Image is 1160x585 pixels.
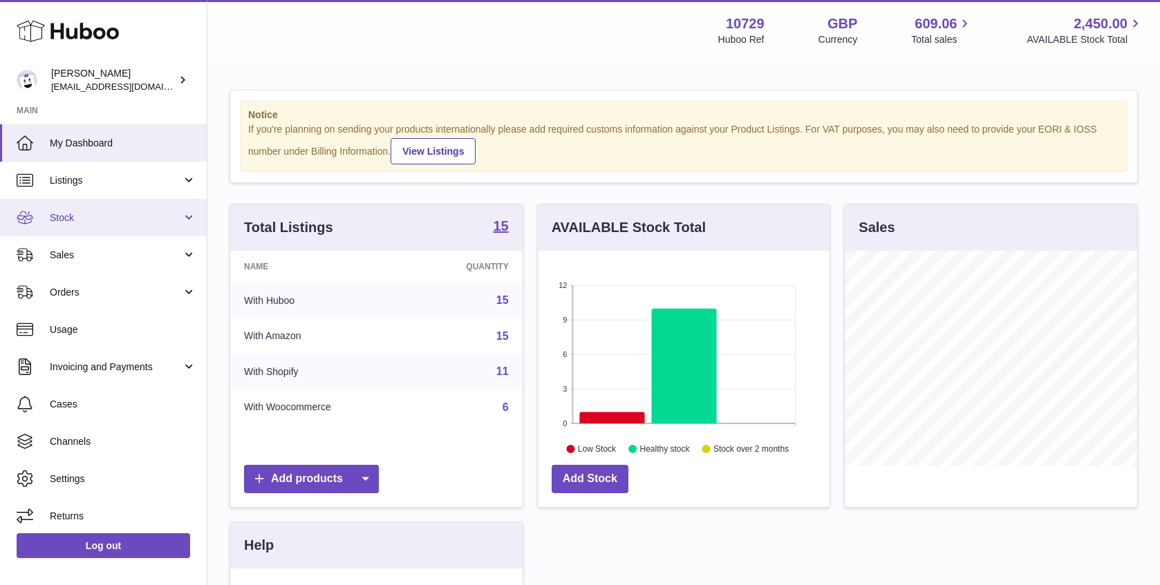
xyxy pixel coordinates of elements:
div: [PERSON_NAME] [51,67,176,93]
span: Total sales [911,33,973,46]
a: View Listings [391,138,476,164]
strong: GBP [827,15,857,33]
text: 0 [563,419,567,428]
a: 6 [503,401,509,413]
div: If you're planning on sending your products internationally please add required customs informati... [248,123,1119,164]
div: Huboo Ref [718,33,765,46]
span: [EMAIL_ADDRESS][DOMAIN_NAME] [51,81,203,92]
a: Log out [17,533,190,558]
th: Name [230,251,411,282]
span: Invoicing and Payments [50,361,182,374]
span: Returns [50,510,196,523]
h3: Sales [859,218,895,237]
text: Low Stock [578,444,617,454]
span: Settings [50,472,196,486]
span: 609.06 [915,15,957,33]
td: With Huboo [230,282,411,318]
strong: Notice [248,108,1119,122]
a: 2,450.00 AVAILABLE Stock Total [1027,15,1143,46]
span: Orders [50,286,182,299]
h3: Total Listings [244,218,333,237]
span: Cases [50,398,196,411]
a: Add Stock [552,465,628,493]
a: Add products [244,465,379,493]
a: 11 [496,365,509,377]
td: With Woocommerce [230,390,411,425]
text: Stock over 2 months [713,444,789,454]
a: 15 [496,330,509,342]
span: 2,450.00 [1074,15,1128,33]
span: Listings [50,174,182,187]
text: 6 [563,350,567,358]
h3: Help [244,536,274,555]
strong: 15 [493,219,508,233]
text: 12 [559,281,567,289]
th: Quantity [411,251,522,282]
text: Healthy stock [639,444,690,454]
td: With Shopify [230,354,411,390]
h3: AVAILABLE Stock Total [552,218,706,237]
img: hello@mikkoa.com [17,70,37,90]
text: 9 [563,316,567,324]
span: Channels [50,435,196,448]
span: Stock [50,211,182,224]
span: AVAILABLE Stock Total [1027,33,1143,46]
div: Currency [818,33,858,46]
a: 609.06 Total sales [911,15,973,46]
text: 3 [563,385,567,393]
td: With Amazon [230,318,411,354]
strong: 10729 [726,15,765,33]
span: Usage [50,323,196,336]
span: Sales [50,249,182,262]
a: 15 [493,219,508,236]
span: My Dashboard [50,137,196,150]
a: 15 [496,294,509,306]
